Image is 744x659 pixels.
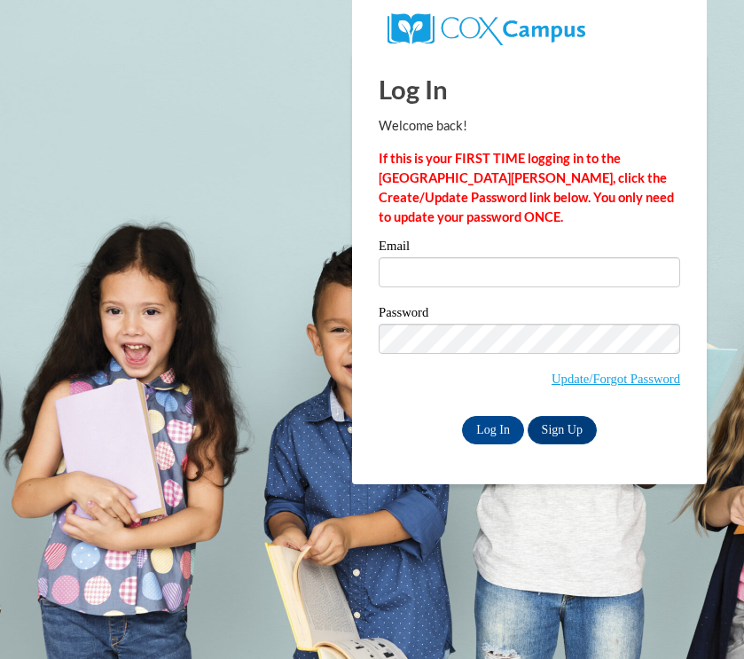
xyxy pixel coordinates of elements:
img: COX Campus [388,13,585,45]
p: Welcome back! [379,116,680,136]
label: Email [379,239,680,257]
input: Log In [462,416,524,444]
label: Password [379,306,680,324]
a: COX Campus [388,20,585,35]
a: Sign Up [528,416,597,444]
h1: Log In [379,71,680,107]
strong: If this is your FIRST TIME logging in to the [GEOGRAPHIC_DATA][PERSON_NAME], click the Create/Upd... [379,151,674,224]
a: Update/Forgot Password [552,372,680,386]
